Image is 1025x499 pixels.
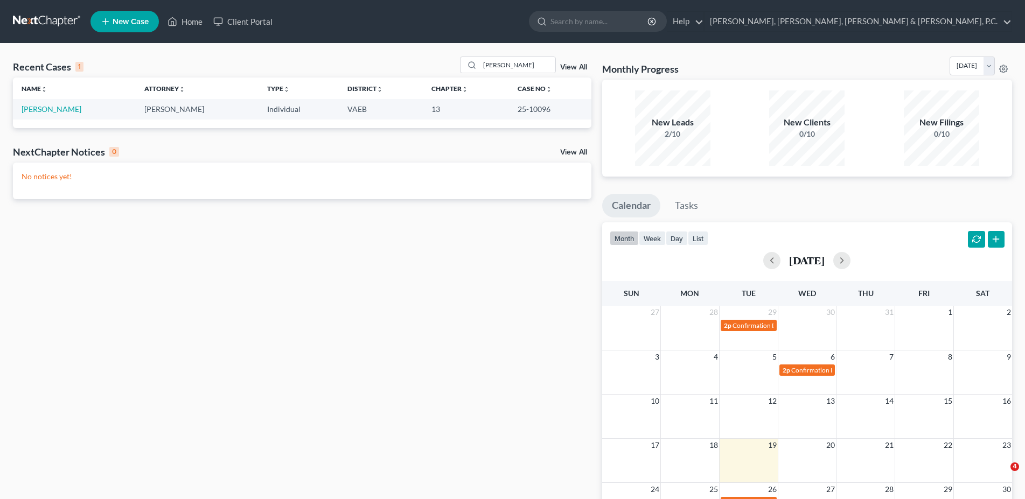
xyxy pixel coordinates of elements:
span: 16 [1001,395,1012,407]
i: unfold_more [462,86,468,93]
button: week [639,231,666,245]
span: Tue [742,289,756,298]
span: 8 [947,350,953,363]
span: 2 [1006,306,1012,319]
div: 0 [109,147,119,157]
a: [PERSON_NAME] [22,104,81,114]
div: New Filings [904,116,979,129]
a: Typeunfold_more [267,85,290,93]
div: New Clients [769,116,845,129]
iframe: Intercom live chat [988,462,1014,488]
span: 29 [767,306,778,319]
span: 5 [771,350,778,363]
span: Wed [798,289,816,298]
div: Recent Cases [13,60,83,73]
span: 30 [1001,483,1012,496]
div: 2/10 [635,129,710,139]
a: [PERSON_NAME], [PERSON_NAME], [PERSON_NAME] & [PERSON_NAME], P.C. [705,12,1012,31]
span: 18 [708,439,719,452]
a: Attorneyunfold_more [144,85,185,93]
span: 24 [650,483,660,496]
button: day [666,231,688,245]
a: Chapterunfold_more [431,85,468,93]
td: [PERSON_NAME] [136,99,259,119]
span: 4 [1010,462,1019,471]
button: month [610,231,639,245]
span: Sun [624,289,639,298]
span: 10 [650,395,660,407]
span: 12 [767,395,778,407]
span: 13 [825,395,836,407]
input: Search by name... [550,11,649,31]
i: unfold_more [546,86,552,93]
div: 0/10 [904,129,979,139]
span: 29 [943,483,953,496]
td: 25-10096 [509,99,591,119]
span: 25 [708,483,719,496]
span: 23 [1001,439,1012,452]
span: 6 [829,350,836,363]
a: Help [667,12,703,31]
span: 20 [825,439,836,452]
span: 28 [884,483,895,496]
span: 22 [943,439,953,452]
button: list [688,231,708,245]
h3: Monthly Progress [602,62,679,75]
i: unfold_more [283,86,290,93]
span: 27 [825,483,836,496]
a: View All [560,149,587,156]
i: unfold_more [41,86,47,93]
span: 31 [884,306,895,319]
span: 26 [767,483,778,496]
a: Tasks [665,194,708,217]
span: 9 [1006,350,1012,363]
input: Search by name... [480,57,555,73]
span: 14 [884,395,895,407]
div: NextChapter Notices [13,145,119,158]
span: 2p [724,321,731,329]
span: 19 [767,439,778,452]
span: Sat [976,289,989,298]
span: 30 [825,306,836,319]
td: VAEB [339,99,423,119]
i: unfold_more [376,86,383,93]
span: 17 [650,439,660,452]
span: 28 [708,306,719,319]
a: Calendar [602,194,660,217]
span: 27 [650,306,660,319]
span: 15 [943,395,953,407]
span: 4 [713,350,719,363]
a: Nameunfold_more [22,85,47,93]
i: unfold_more [179,86,185,93]
span: Confirmation Date for [PERSON_NAME] [733,321,847,329]
span: 3 [654,350,660,363]
span: 11 [708,395,719,407]
div: 1 [75,62,83,72]
span: Confirmation Date for [PERSON_NAME] [791,366,905,374]
td: Individual [259,99,339,119]
span: Fri [918,289,930,298]
div: New Leads [635,116,710,129]
td: 13 [423,99,508,119]
div: 0/10 [769,129,845,139]
a: Client Portal [208,12,278,31]
span: 7 [888,350,895,363]
span: 2p [783,366,790,374]
a: Case Nounfold_more [518,85,552,93]
span: Mon [680,289,699,298]
span: Thu [858,289,874,298]
span: 21 [884,439,895,452]
span: New Case [113,18,149,26]
h2: [DATE] [789,255,825,266]
a: View All [560,64,587,71]
a: Districtunfold_more [347,85,383,93]
p: No notices yet! [22,171,583,182]
span: 1 [947,306,953,319]
a: Home [162,12,208,31]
